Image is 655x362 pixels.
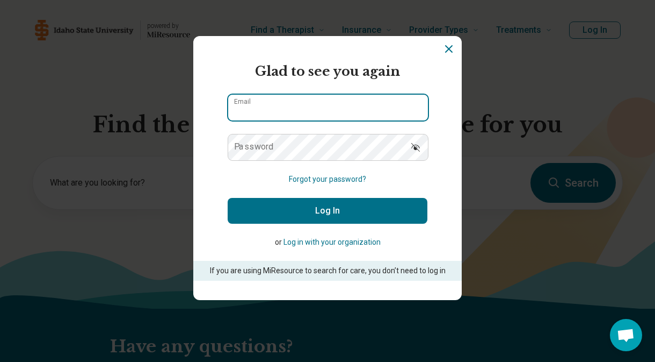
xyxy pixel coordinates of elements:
[208,265,447,276] p: If you are using MiResource to search for care, you don’t need to log in
[228,237,427,248] p: or
[404,134,427,160] button: Show password
[442,42,455,55] button: Dismiss
[234,98,251,105] label: Email
[228,62,427,81] h2: Glad to see you again
[283,237,381,248] button: Log in with your organization
[289,174,366,185] button: Forgot your password?
[228,198,427,224] button: Log In
[234,143,274,151] label: Password
[193,36,462,300] section: Login Dialog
